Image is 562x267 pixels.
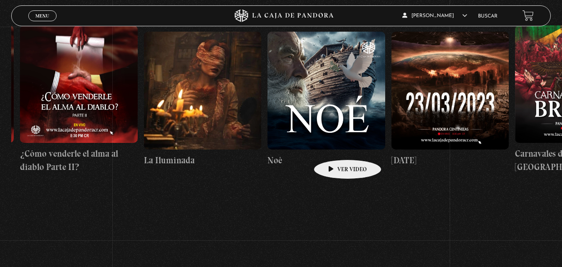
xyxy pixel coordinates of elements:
span: Cerrar [32,20,52,26]
a: Buscar [478,14,498,19]
h4: [DATE] [391,154,509,167]
span: Menu [35,13,49,18]
h4: La Iluminada [144,154,262,167]
h4: ¿Cómo venderle el alma al diablo Parte II? [20,147,138,173]
a: View your shopping cart [522,10,534,21]
h4: Noé [267,154,385,167]
span: [PERSON_NAME] [402,13,467,18]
